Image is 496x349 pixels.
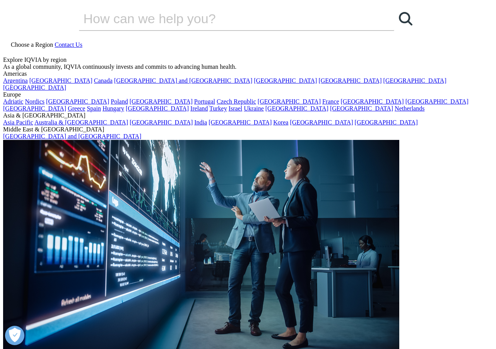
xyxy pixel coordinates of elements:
[330,105,393,112] a: [GEOGRAPHIC_DATA]
[68,105,85,112] a: Greece
[34,119,128,126] a: Australia & [GEOGRAPHIC_DATA]
[322,98,339,105] a: France
[3,70,493,77] div: Americas
[383,77,446,84] a: [GEOGRAPHIC_DATA]
[405,98,469,105] a: [GEOGRAPHIC_DATA]
[55,41,82,48] a: Contact Us
[273,119,288,126] a: Korea
[341,98,404,105] a: [GEOGRAPHIC_DATA]
[5,326,24,345] button: Open Preferences
[79,7,372,30] input: Search
[258,98,321,105] a: [GEOGRAPHIC_DATA]
[209,119,272,126] a: [GEOGRAPHIC_DATA]
[3,56,493,63] div: Explore IQVIA by region
[103,105,124,112] a: Hungary
[3,119,33,126] a: Asia Pacific
[3,133,141,140] a: [GEOGRAPHIC_DATA] and [GEOGRAPHIC_DATA]
[229,105,243,112] a: Israel
[46,98,109,105] a: [GEOGRAPHIC_DATA]
[3,126,493,133] div: Middle East & [GEOGRAPHIC_DATA]
[394,7,417,30] a: Search
[395,105,424,112] a: Netherlands
[217,98,256,105] a: Czech Republic
[265,105,328,112] a: [GEOGRAPHIC_DATA]
[194,119,207,126] a: India
[130,98,193,105] a: [GEOGRAPHIC_DATA]
[318,77,381,84] a: [GEOGRAPHIC_DATA]
[3,91,493,98] div: Europe
[29,77,92,84] a: [GEOGRAPHIC_DATA]
[114,77,252,84] a: [GEOGRAPHIC_DATA] and [GEOGRAPHIC_DATA]
[3,63,493,70] div: As a global community, IQVIA continuously invests and commits to advancing human health.
[209,105,227,112] a: Turkey
[3,84,66,91] a: [GEOGRAPHIC_DATA]
[94,77,113,84] a: Canada
[130,119,193,126] a: [GEOGRAPHIC_DATA]
[3,98,23,105] a: Adriatic
[3,105,66,112] a: [GEOGRAPHIC_DATA]
[3,112,493,119] div: Asia & [GEOGRAPHIC_DATA]
[3,77,28,84] a: Argentina
[244,105,264,112] a: Ukraine
[194,98,215,105] a: Portugal
[190,105,208,112] a: Ireland
[254,77,317,84] a: [GEOGRAPHIC_DATA]
[111,98,128,105] a: Poland
[399,12,412,26] svg: Search
[290,119,353,126] a: [GEOGRAPHIC_DATA]
[355,119,418,126] a: [GEOGRAPHIC_DATA]
[25,98,44,105] a: Nordics
[11,41,53,48] span: Choose a Region
[87,105,101,112] a: Spain
[126,105,189,112] a: [GEOGRAPHIC_DATA]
